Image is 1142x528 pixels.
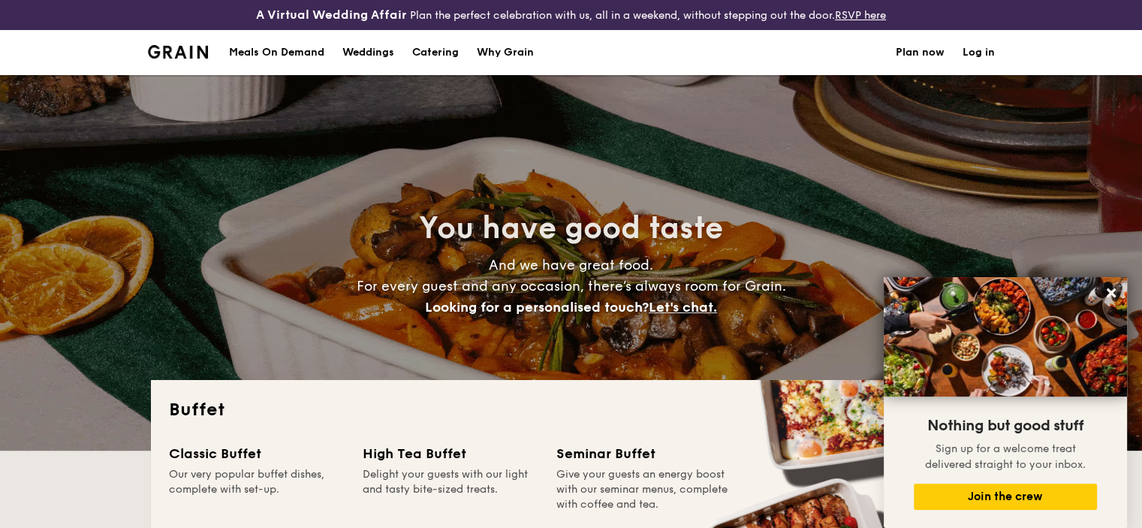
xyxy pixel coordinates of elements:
div: Why Grain [477,30,534,75]
div: High Tea Buffet [363,443,538,464]
span: Sign up for a welcome treat delivered straight to your inbox. [925,442,1086,471]
span: Let's chat. [649,299,717,315]
img: Grain [148,45,209,59]
div: Delight your guests with our light and tasty bite-sized treats. [363,467,538,512]
span: Looking for a personalised touch? [425,299,649,315]
a: Log in [963,30,995,75]
div: Classic Buffet [169,443,345,464]
div: Plan the perfect celebration with us, all in a weekend, without stepping out the door. [191,6,952,24]
div: Meals On Demand [229,30,324,75]
button: Join the crew [914,484,1097,510]
a: RSVP here [835,9,886,22]
a: Catering [403,30,468,75]
a: Meals On Demand [220,30,333,75]
h1: Catering [412,30,459,75]
div: Give your guests an energy boost with our seminar menus, complete with coffee and tea. [556,467,732,512]
span: Nothing but good stuff [927,417,1083,435]
div: Our very popular buffet dishes, complete with set-up. [169,467,345,512]
span: You have good taste [419,210,723,246]
a: Weddings [333,30,403,75]
h2: Buffet [169,398,974,422]
a: Plan now [896,30,945,75]
span: And we have great food. For every guest and any occasion, there’s always room for Grain. [357,257,786,315]
a: Why Grain [468,30,543,75]
a: Logotype [148,45,209,59]
div: Weddings [342,30,394,75]
div: Seminar Buffet [556,443,732,464]
h4: A Virtual Wedding Affair [256,6,407,24]
img: DSC07876-Edit02-Large.jpeg [884,277,1127,397]
button: Close [1099,281,1123,305]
